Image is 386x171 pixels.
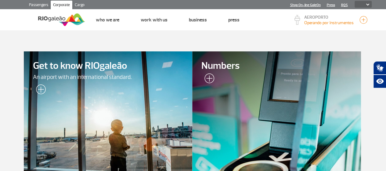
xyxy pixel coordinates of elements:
[304,20,353,26] p: Visibilidade de 3000m
[341,3,348,7] a: RQS
[33,61,183,71] span: Get to know RIOgaleão
[96,17,119,23] a: Who we are
[72,1,87,10] a: Cargo
[27,1,51,10] a: Passengers
[228,17,240,23] a: Press
[201,61,352,71] span: Numbers
[373,61,386,88] div: Plugin de acessibilidade da Hand Talk.
[201,73,214,86] img: leia-mais
[33,84,46,97] img: leia-mais
[373,75,386,88] button: Abrir recursos assistivos.
[290,3,320,7] a: Shop On-line GaleOn
[373,61,386,75] button: Abrir tradutor de língua de sinais.
[51,1,72,10] a: Corporate
[141,17,168,23] a: Work with us
[33,73,183,81] span: An airport with an international standard.
[189,17,207,23] a: Business
[326,3,335,7] a: Press
[304,15,353,20] p: AEROPORTO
